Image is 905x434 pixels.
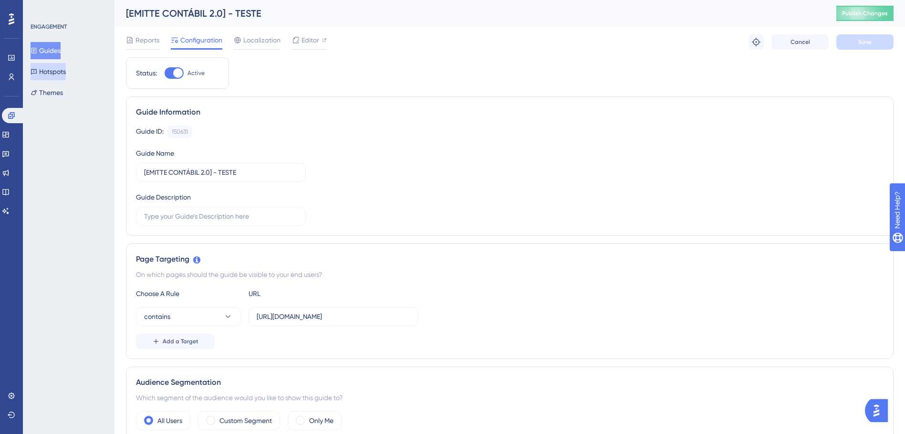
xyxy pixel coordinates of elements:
[791,38,810,46] span: Cancel
[136,269,884,280] div: On which pages should the guide be visible to your end users?
[842,10,888,17] span: Publish Changes
[136,392,884,403] div: Which segment of the audience would you like to show this guide to?
[136,67,157,79] div: Status:
[136,148,174,159] div: Guide Name
[31,84,63,101] button: Themes
[243,34,281,46] span: Localization
[257,311,410,322] input: yourwebsite.com/path
[136,191,191,203] div: Guide Description
[136,106,884,118] div: Guide Information
[31,42,61,59] button: Guides
[126,7,812,20] div: [EMITTE CONTÁBIL 2.0] - TESTE
[836,34,894,50] button: Save
[136,307,241,326] button: contains
[836,6,894,21] button: Publish Changes
[865,396,894,425] iframe: UserGuiding AI Assistant Launcher
[144,311,170,322] span: contains
[187,69,205,77] span: Active
[858,38,872,46] span: Save
[309,415,333,426] label: Only Me
[180,34,222,46] span: Configuration
[249,288,354,299] div: URL
[22,2,60,14] span: Need Help?
[771,34,829,50] button: Cancel
[302,34,319,46] span: Editor
[163,338,198,345] span: Add a Target
[136,288,241,299] div: Choose A Rule
[219,415,272,426] label: Custom Segment
[144,167,298,178] input: Type your Guide’s Name here
[136,126,164,138] div: Guide ID:
[136,377,884,388] div: Audience Segmentation
[31,63,66,80] button: Hotspots
[31,23,67,31] div: ENGAGEMENT
[157,415,182,426] label: All Users
[135,34,159,46] span: Reports
[144,211,298,222] input: Type your Guide’s Description here
[136,254,884,265] div: Page Targeting
[172,128,188,136] div: 150631
[136,334,215,349] button: Add a Target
